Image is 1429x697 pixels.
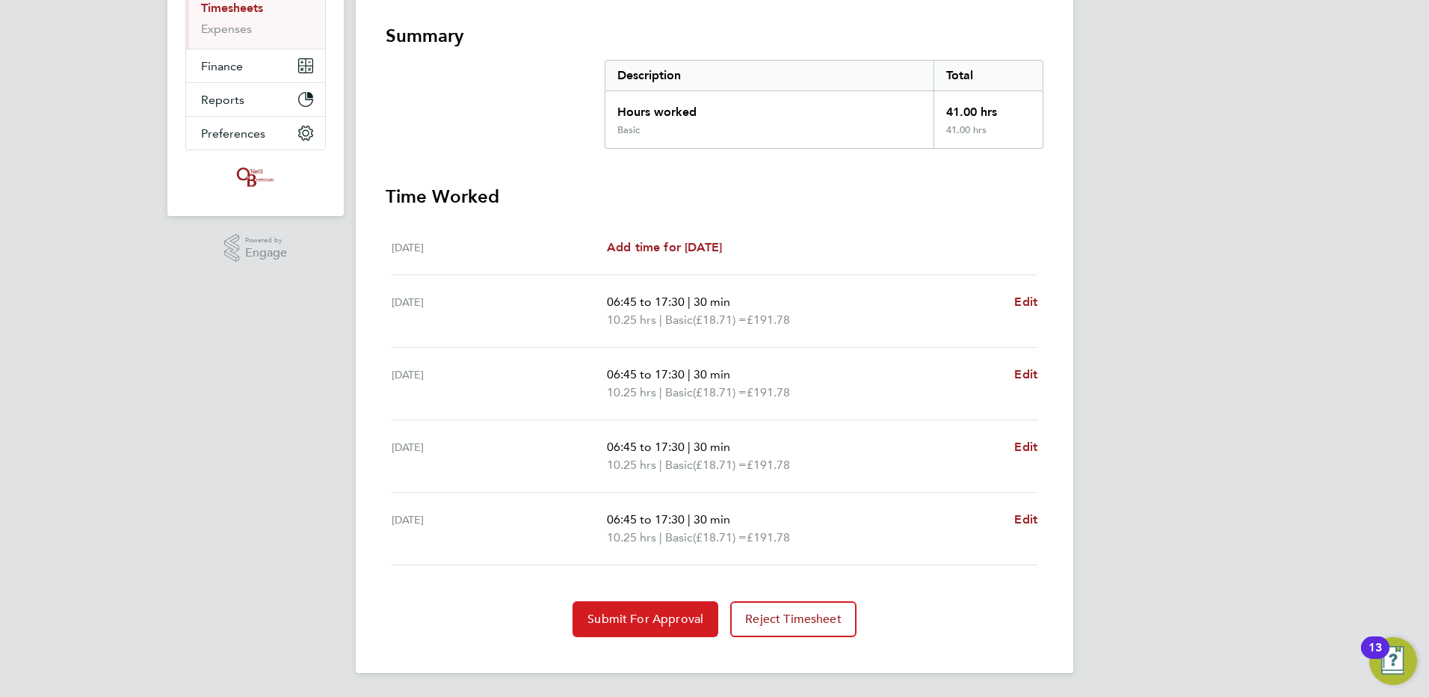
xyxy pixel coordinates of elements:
[607,367,685,381] span: 06:45 to 17:30
[659,530,662,544] span: |
[201,126,265,141] span: Preferences
[693,458,747,472] span: (£18.71) =
[186,49,325,82] button: Finance
[665,529,693,547] span: Basic
[1014,295,1037,309] span: Edit
[607,440,685,454] span: 06:45 to 17:30
[245,234,287,247] span: Powered by
[1014,440,1037,454] span: Edit
[933,124,1043,148] div: 41.00 hrs
[694,440,730,454] span: 30 min
[201,93,244,107] span: Reports
[1014,366,1037,384] a: Edit
[665,311,693,329] span: Basic
[607,512,685,526] span: 06:45 to 17:30
[201,22,252,36] a: Expenses
[747,313,790,327] span: £191.78
[693,313,747,327] span: (£18.71) =
[933,91,1043,124] div: 41.00 hrs
[607,239,722,257] a: Add time for [DATE]
[688,295,691,309] span: |
[693,530,747,544] span: (£18.71) =
[605,61,933,90] div: Description
[659,313,662,327] span: |
[665,456,693,474] span: Basic
[747,530,790,544] span: £191.78
[659,385,662,399] span: |
[587,612,703,627] span: Submit For Approval
[245,247,287,260] span: Engage
[1369,637,1417,685] button: Open Resource Center, 13 new notifications
[386,24,1043,48] h3: Summary
[392,366,607,402] div: [DATE]
[392,293,607,329] div: [DATE]
[747,458,790,472] span: £191.78
[933,61,1043,90] div: Total
[607,530,656,544] span: 10.25 hrs
[1014,438,1037,456] a: Edit
[607,313,656,327] span: 10.25 hrs
[186,117,325,150] button: Preferences
[1014,367,1037,381] span: Edit
[694,367,730,381] span: 30 min
[607,385,656,399] span: 10.25 hrs
[693,385,747,399] span: (£18.71) =
[665,384,693,402] span: Basic
[392,438,607,474] div: [DATE]
[607,458,656,472] span: 10.25 hrs
[1014,512,1037,526] span: Edit
[186,83,325,116] button: Reports
[224,234,288,262] a: Powered byEngage
[234,165,277,189] img: oneillandbrennan-logo-retina.png
[747,385,790,399] span: £191.78
[386,185,1043,209] h3: Time Worked
[1014,293,1037,311] a: Edit
[607,240,722,254] span: Add time for [DATE]
[745,612,842,627] span: Reject Timesheet
[392,511,607,547] div: [DATE]
[688,440,691,454] span: |
[694,512,730,526] span: 30 min
[201,59,243,73] span: Finance
[605,60,1043,149] div: Summary
[572,601,718,637] button: Submit For Approval
[617,124,640,136] div: Basic
[730,601,857,637] button: Reject Timesheet
[201,1,263,15] a: Timesheets
[607,295,685,309] span: 06:45 to 17:30
[185,165,326,189] a: Go to home page
[386,24,1043,637] section: Timesheet
[659,458,662,472] span: |
[605,91,933,124] div: Hours worked
[392,239,607,257] div: [DATE]
[688,367,691,381] span: |
[688,512,691,526] span: |
[1368,648,1382,667] div: 13
[1014,511,1037,529] a: Edit
[694,295,730,309] span: 30 min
